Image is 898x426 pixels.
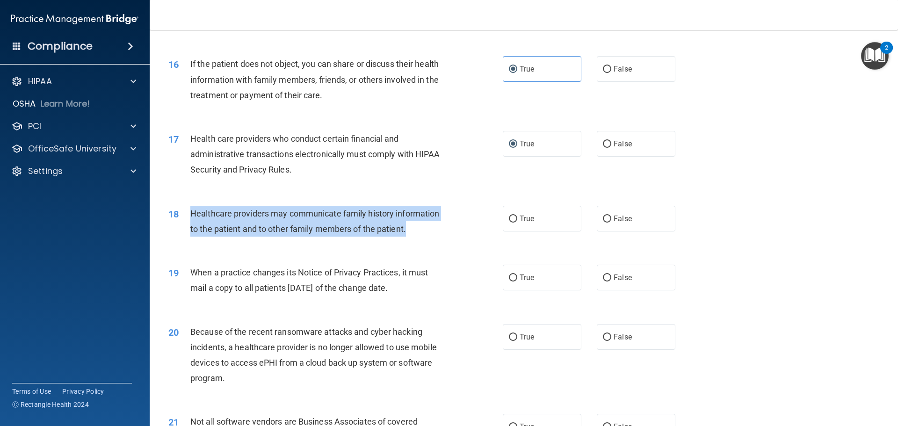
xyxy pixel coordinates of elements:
[509,274,517,282] input: True
[885,48,888,60] div: 2
[509,66,517,73] input: True
[614,273,632,282] span: False
[41,98,90,109] p: Learn More!
[509,141,517,148] input: True
[520,273,534,282] span: True
[614,332,632,341] span: False
[28,121,41,132] p: PCI
[614,139,632,148] span: False
[520,139,534,148] span: True
[12,387,51,396] a: Terms of Use
[520,332,534,341] span: True
[11,143,136,154] a: OfficeSafe University
[603,274,611,282] input: False
[190,267,428,293] span: When a practice changes its Notice of Privacy Practices, it must mail a copy to all patients [DAT...
[12,400,89,409] span: Ⓒ Rectangle Health 2024
[861,42,889,70] button: Open Resource Center, 2 new notifications
[168,267,179,279] span: 19
[603,216,611,223] input: False
[28,143,116,154] p: OfficeSafe University
[11,121,136,132] a: PCI
[28,76,52,87] p: HIPAA
[28,40,93,53] h4: Compliance
[614,214,632,223] span: False
[520,65,534,73] span: True
[509,216,517,223] input: True
[13,98,36,109] p: OSHA
[190,327,437,383] span: Because of the recent ransomware attacks and cyber hacking incidents, a healthcare provider is no...
[509,334,517,341] input: True
[62,387,104,396] a: Privacy Policy
[614,65,632,73] span: False
[603,66,611,73] input: False
[603,334,611,341] input: False
[603,141,611,148] input: False
[168,327,179,338] span: 20
[520,214,534,223] span: True
[168,59,179,70] span: 16
[190,59,439,100] span: If the patient does not object, you can share or discuss their health information with family mem...
[168,209,179,220] span: 18
[168,134,179,145] span: 17
[190,209,439,234] span: Healthcare providers may communicate family history information to the patient and to other famil...
[28,166,63,177] p: Settings
[190,134,440,174] span: Health care providers who conduct certain financial and administrative transactions electronicall...
[11,76,136,87] a: HIPAA
[11,10,138,29] img: PMB logo
[11,166,136,177] a: Settings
